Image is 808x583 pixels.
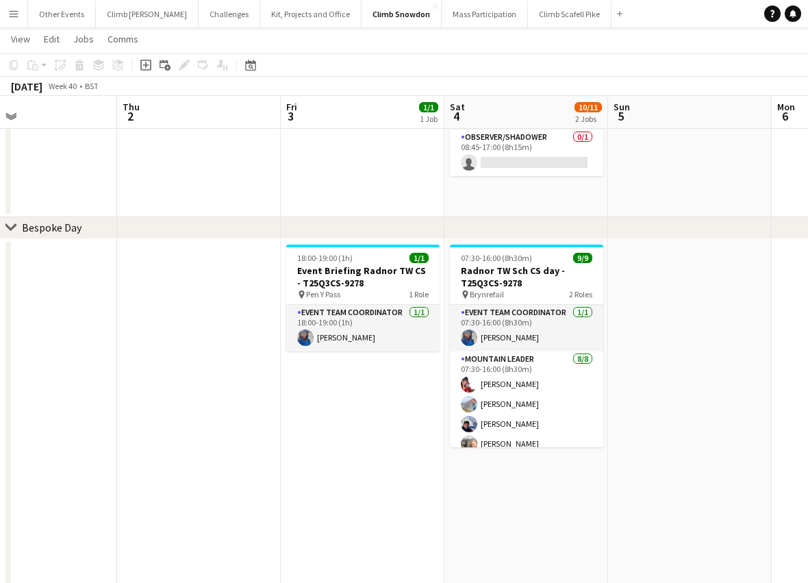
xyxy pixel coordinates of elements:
[5,30,36,48] a: View
[73,33,94,45] span: Jobs
[528,1,611,27] button: Climb Scafell Pike
[108,33,138,45] span: Comms
[22,221,81,234] div: Bespoke Day
[362,1,442,27] button: Climb Snowdon
[199,1,260,27] button: Challenges
[96,1,199,27] button: Climb [PERSON_NAME]
[85,81,99,91] div: BST
[260,1,362,27] button: Kit, Projects and Office
[11,33,30,45] span: View
[68,30,99,48] a: Jobs
[44,33,60,45] span: Edit
[28,1,96,27] button: Other Events
[442,1,528,27] button: Mass Participation
[45,81,79,91] span: Week 40
[11,79,42,93] div: [DATE]
[38,30,65,48] a: Edit
[102,30,144,48] a: Comms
